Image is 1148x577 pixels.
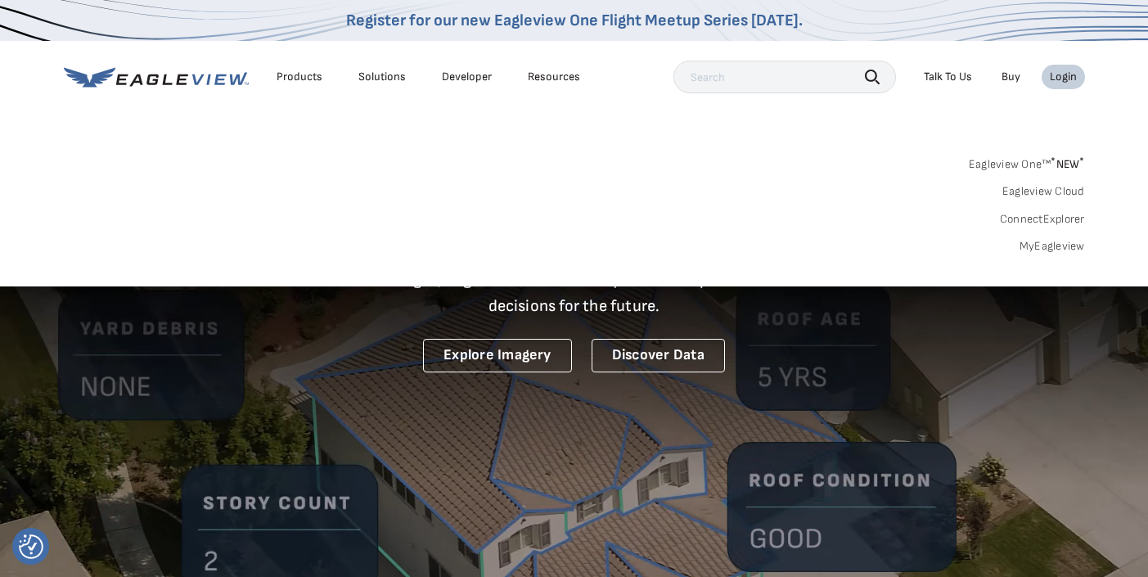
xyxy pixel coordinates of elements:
input: Search [673,61,896,93]
button: Consent Preferences [19,534,43,559]
a: Eagleview One™*NEW* [969,152,1085,171]
a: ConnectExplorer [1000,212,1085,227]
a: Register for our new Eagleview One Flight Meetup Series [DATE]. [346,11,803,30]
div: Solutions [358,70,406,84]
a: Developer [442,70,492,84]
a: Discover Data [592,339,725,372]
a: MyEagleview [1020,239,1085,254]
div: Talk To Us [924,70,972,84]
a: Eagleview Cloud [1002,184,1085,199]
div: Products [277,70,322,84]
span: NEW [1051,157,1084,171]
div: Login [1050,70,1077,84]
div: Resources [528,70,580,84]
a: Buy [1002,70,1020,84]
a: Explore Imagery [423,339,572,372]
img: Revisit consent button [19,534,43,559]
